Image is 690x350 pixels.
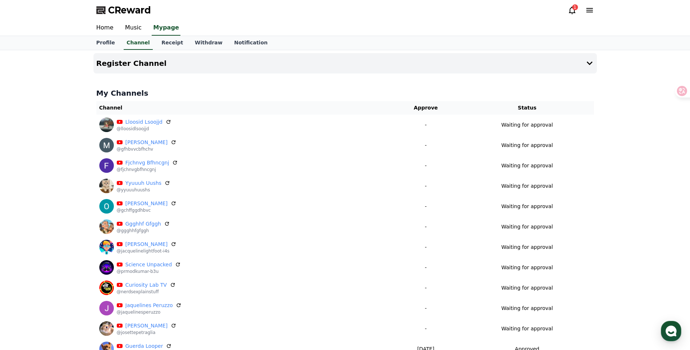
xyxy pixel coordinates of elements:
[117,207,176,213] p: @gchffggdhbvc
[572,4,578,10] div: 1
[99,321,114,336] img: Josette Petraglia
[96,4,151,16] a: CReward
[394,142,458,149] p: -
[125,261,172,269] a: Science Unpacked
[19,242,31,247] span: Home
[501,142,553,149] p: Waiting for approval
[125,302,173,309] a: Jaquelines Peruzzo
[394,223,458,231] p: -
[228,36,274,50] a: Notification
[117,330,176,335] p: @josettepetraglia
[96,101,391,115] th: Channel
[501,284,553,292] p: Waiting for approval
[125,159,169,167] a: Fjchnvg Bfhncgnj
[125,118,163,126] a: Lloosid Lsoojjd
[99,158,114,173] img: Fjchnvg Bfhncgnj
[125,200,168,207] a: [PERSON_NAME]
[94,231,140,249] a: Settings
[394,284,458,292] p: -
[96,59,167,67] h4: Register Channel
[125,281,167,289] a: Curiosity Lab TV
[501,162,553,170] p: Waiting for approval
[125,179,161,187] a: Yyuuuh Uushs
[394,182,458,190] p: -
[501,203,553,210] p: Waiting for approval
[99,219,114,234] img: Ggghhf Gfggh
[99,301,114,315] img: Jaquelines Peruzzo
[99,138,114,152] img: Matteo
[501,182,553,190] p: Waiting for approval
[394,203,458,210] p: -
[60,242,82,248] span: Messages
[117,309,182,315] p: @jaquelinesperuzzo
[394,162,458,170] p: -
[117,126,171,132] p: @lloosidlsoojjd
[568,6,577,15] a: 1
[125,322,168,330] a: [PERSON_NAME]
[91,20,119,36] a: Home
[460,101,594,115] th: Status
[501,305,553,312] p: Waiting for approval
[156,36,189,50] a: Receipt
[48,231,94,249] a: Messages
[501,264,553,271] p: Waiting for approval
[152,20,180,36] a: Mypage
[394,305,458,312] p: -
[93,53,597,73] button: Register Channel
[99,260,114,275] img: Science Unpacked
[117,269,181,274] p: @prmodkumar-b3u
[99,281,114,295] img: Curiosity Lab TV
[99,199,114,214] img: Olivia-Sun
[117,248,176,254] p: @jacquelinelightfoot-i4s
[99,179,114,193] img: Yyuuuh Uushs
[391,101,460,115] th: Approve
[108,242,125,247] span: Settings
[117,187,170,193] p: @yyuuuhuushs
[124,36,153,50] a: Channel
[125,220,161,228] a: Ggghhf Gfggh
[394,121,458,129] p: -
[125,240,168,248] a: [PERSON_NAME]
[394,264,458,271] p: -
[125,342,163,350] a: Guerda Looper
[117,146,176,152] p: @gfhbvvcbfhchv
[189,36,228,50] a: Withdraw
[2,231,48,249] a: Home
[96,88,594,98] h4: My Channels
[117,228,170,234] p: @ggghhfgfggh
[501,121,553,129] p: Waiting for approval
[501,325,553,333] p: Waiting for approval
[394,325,458,333] p: -
[501,243,553,251] p: Waiting for approval
[99,240,114,254] img: jacqueline lightfoot
[501,223,553,231] p: Waiting for approval
[119,20,148,36] a: Music
[108,4,151,16] span: CReward
[117,289,176,295] p: @nerdsexplainstuff
[91,36,121,50] a: Profile
[394,243,458,251] p: -
[117,167,178,172] p: @fjchnvgbfhncgnj
[99,118,114,132] img: Lloosid Lsoojjd
[125,139,168,146] a: [PERSON_NAME]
